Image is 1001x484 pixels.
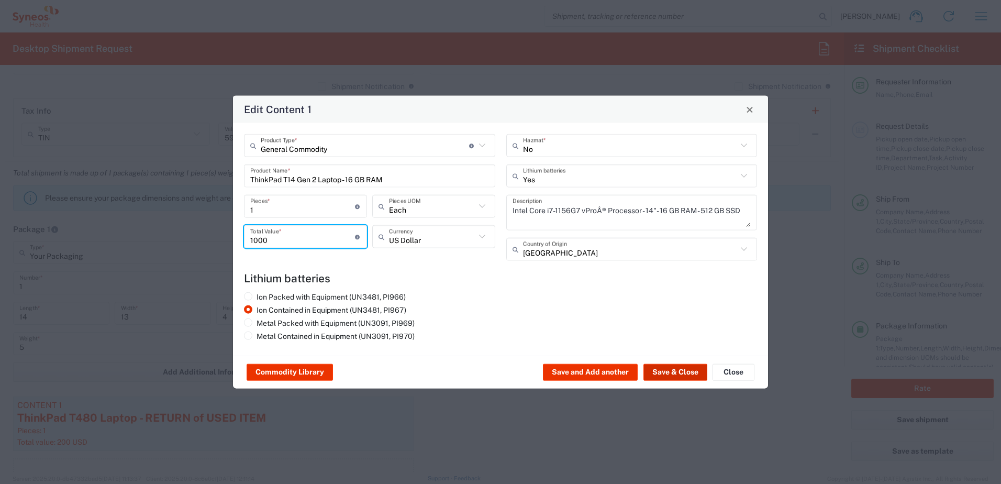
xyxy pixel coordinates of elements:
[244,272,757,285] h4: Lithium batteries
[643,364,707,381] button: Save & Close
[244,305,406,315] label: Ion Contained in Equipment (UN3481, PI967)
[713,364,754,381] button: Close
[543,364,638,381] button: Save and Add another
[742,102,757,117] button: Close
[244,332,415,341] label: Metal Contained in Equipment (UN3091, PI970)
[244,292,406,302] label: Ion Packed with Equipment (UN3481, PI966)
[247,364,333,381] button: Commodity Library
[244,102,312,117] h4: Edit Content 1
[244,318,415,328] label: Metal Packed with Equipment (UN3091, PI969)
